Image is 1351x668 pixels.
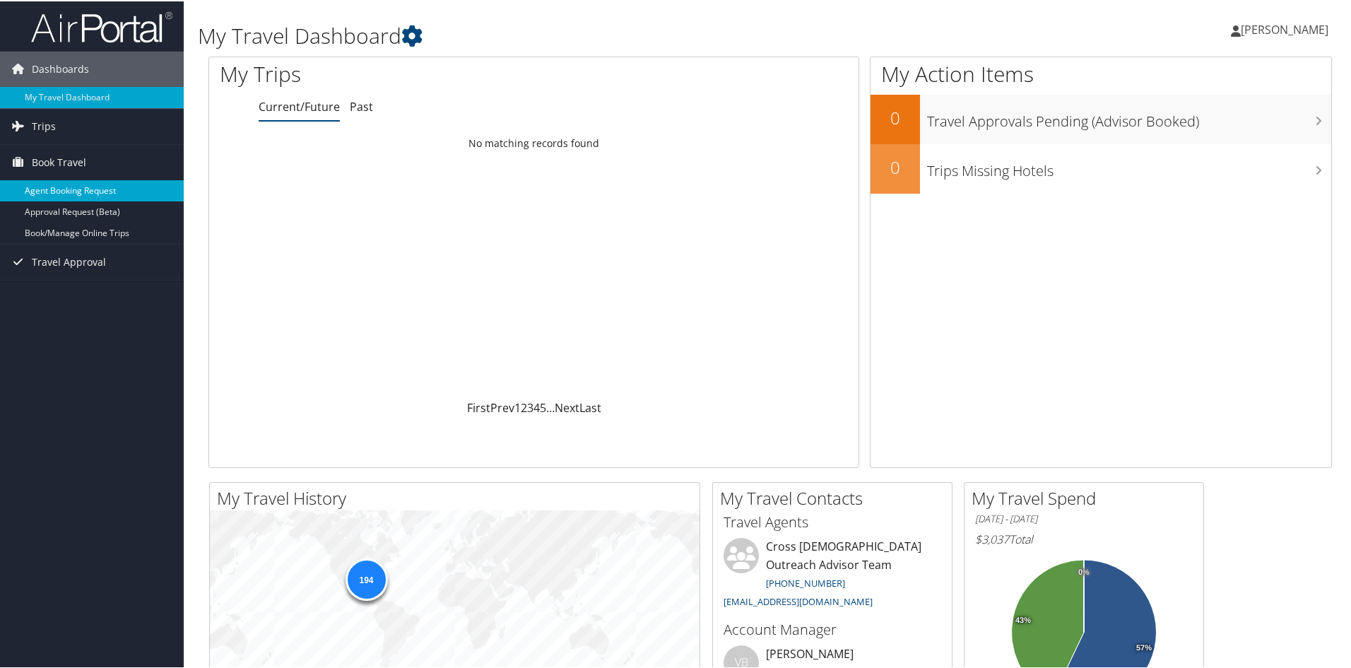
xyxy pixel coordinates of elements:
[527,399,533,414] a: 3
[490,399,514,414] a: Prev
[972,485,1203,509] h2: My Travel Spend
[1231,7,1343,49] a: [PERSON_NAME]
[217,485,700,509] h2: My Travel History
[209,129,859,155] td: No matching records found
[579,399,601,414] a: Last
[975,530,1193,546] h6: Total
[32,50,89,86] span: Dashboards
[32,107,56,143] span: Trips
[724,511,941,531] h3: Travel Agents
[198,20,961,49] h1: My Travel Dashboard
[1078,567,1090,575] tspan: 0%
[555,399,579,414] a: Next
[871,58,1331,88] h1: My Action Items
[1136,643,1152,651] tspan: 57%
[540,399,546,414] a: 5
[927,103,1331,130] h3: Travel Approvals Pending (Advisor Booked)
[220,58,577,88] h1: My Trips
[871,93,1331,143] a: 0Travel Approvals Pending (Advisor Booked)
[871,143,1331,192] a: 0Trips Missing Hotels
[724,594,873,607] a: [EMAIL_ADDRESS][DOMAIN_NAME]
[32,143,86,179] span: Book Travel
[720,485,952,509] h2: My Travel Contacts
[927,153,1331,180] h3: Trips Missing Hotels
[533,399,540,414] a: 4
[716,537,948,612] li: Cross [DEMOGRAPHIC_DATA] Outreach Advisor Team
[1015,615,1031,623] tspan: 43%
[521,399,527,414] a: 2
[514,399,521,414] a: 1
[975,511,1193,525] h6: [DATE] - [DATE]
[345,557,387,599] div: 194
[766,575,845,588] a: [PHONE_NUMBER]
[31,9,172,42] img: airportal-logo.png
[467,399,490,414] a: First
[259,98,340,113] a: Current/Future
[871,154,920,178] h2: 0
[1241,20,1328,36] span: [PERSON_NAME]
[350,98,373,113] a: Past
[871,105,920,129] h2: 0
[546,399,555,414] span: …
[724,619,941,638] h3: Account Manager
[975,530,1009,546] span: $3,037
[32,243,106,279] span: Travel Approval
